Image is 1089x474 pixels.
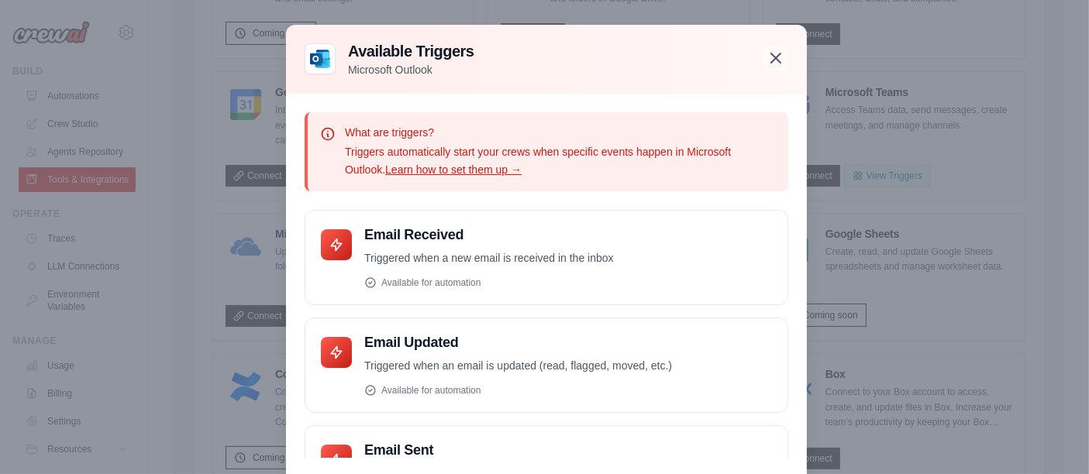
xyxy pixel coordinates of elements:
img: Microsoft Outlook [305,43,336,74]
p: Triggered when a new email is received in the inbox [364,249,772,267]
h4: Email Updated [364,334,772,352]
p: Microsoft Outlook [348,62,474,77]
h3: Available Triggers [348,40,474,62]
p: Triggers automatically start your crews when specific events happen in Microsoft Outlook. [345,143,776,179]
div: Available for automation [364,384,772,397]
h4: Email Sent [364,441,772,459]
h4: Email Received [364,226,772,244]
p: What are triggers? [345,125,776,140]
a: Learn how to set them up → [385,163,522,176]
div: Available for automation [364,276,772,289]
p: Triggered when an email is updated (read, flagged, moved, etc.) [364,357,772,375]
